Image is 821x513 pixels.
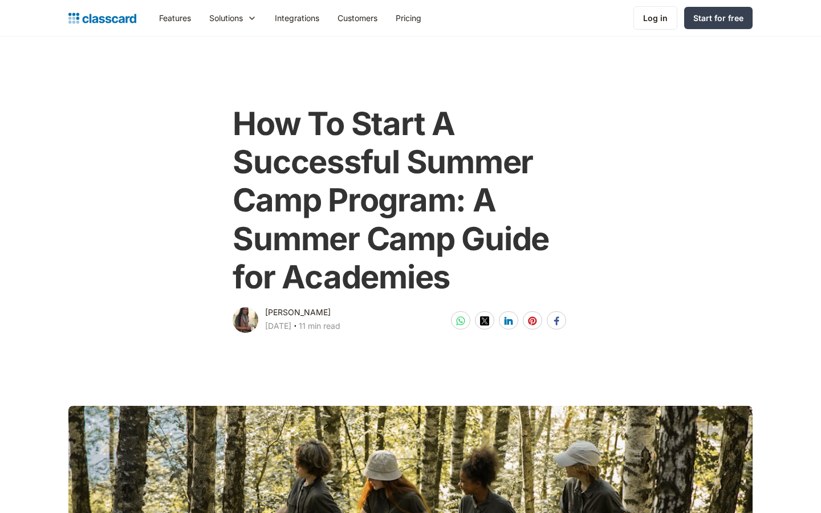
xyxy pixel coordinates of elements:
div: ‧ [291,319,299,335]
img: linkedin-white sharing button [504,316,513,325]
a: Start for free [684,7,753,29]
a: Pricing [387,5,430,31]
div: Start for free [693,12,743,24]
div: Solutions [209,12,243,24]
div: [PERSON_NAME] [265,306,331,319]
div: Log in [643,12,668,24]
a: Logo [68,10,136,26]
img: facebook-white sharing button [552,316,561,325]
div: Solutions [200,5,266,31]
div: 11 min read [299,319,340,333]
div: [DATE] [265,319,291,333]
img: whatsapp-white sharing button [456,316,465,325]
img: twitter-white sharing button [480,316,489,325]
a: Log in [633,6,677,30]
a: Features [150,5,200,31]
a: Integrations [266,5,328,31]
a: Customers [328,5,387,31]
img: pinterest-white sharing button [528,316,537,325]
h1: How To Start A Successful Summer Camp Program: A Summer Camp Guide for Academies [233,105,588,296]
